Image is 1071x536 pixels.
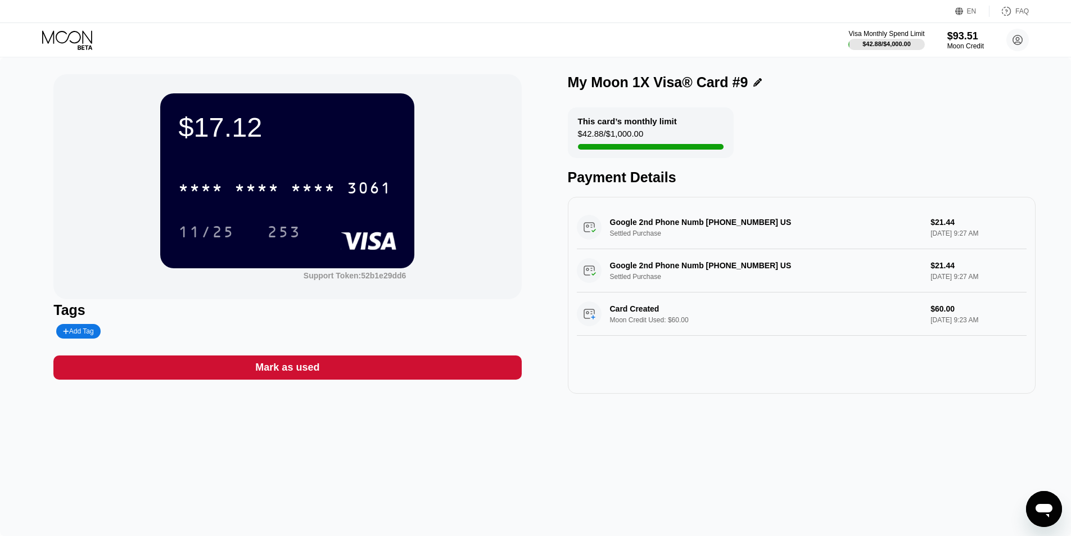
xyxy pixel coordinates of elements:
div: 253 [267,224,301,242]
div: 11/25 [170,218,243,246]
div: Visa Monthly Spend Limit$42.88/$4,000.00 [848,30,924,50]
div: Add Tag [56,324,100,339]
div: Tags [53,302,521,318]
div: FAQ [989,6,1029,17]
div: $17.12 [178,111,396,143]
div: Mark as used [255,361,319,374]
div: 3061 [347,181,392,199]
div: $42.88 / $4,000.00 [862,40,911,47]
div: 11/25 [178,224,234,242]
div: This card’s monthly limit [578,116,677,126]
div: EN [967,7,977,15]
div: $93.51Moon Credit [947,30,984,50]
div: My Moon 1X Visa® Card #9 [568,74,748,91]
div: FAQ [1015,7,1029,15]
div: EN [955,6,989,17]
div: Support Token:52b1e29dd6 [304,271,406,280]
div: 253 [259,218,309,246]
div: Support Token: 52b1e29dd6 [304,271,406,280]
div: $93.51 [947,30,984,42]
div: $42.88 / $1,000.00 [578,129,644,144]
div: Visa Monthly Spend Limit [848,30,924,38]
div: Payment Details [568,169,1036,186]
div: Moon Credit [947,42,984,50]
iframe: Button to launch messaging window [1026,491,1062,527]
div: Mark as used [53,355,521,380]
div: Add Tag [63,327,93,335]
